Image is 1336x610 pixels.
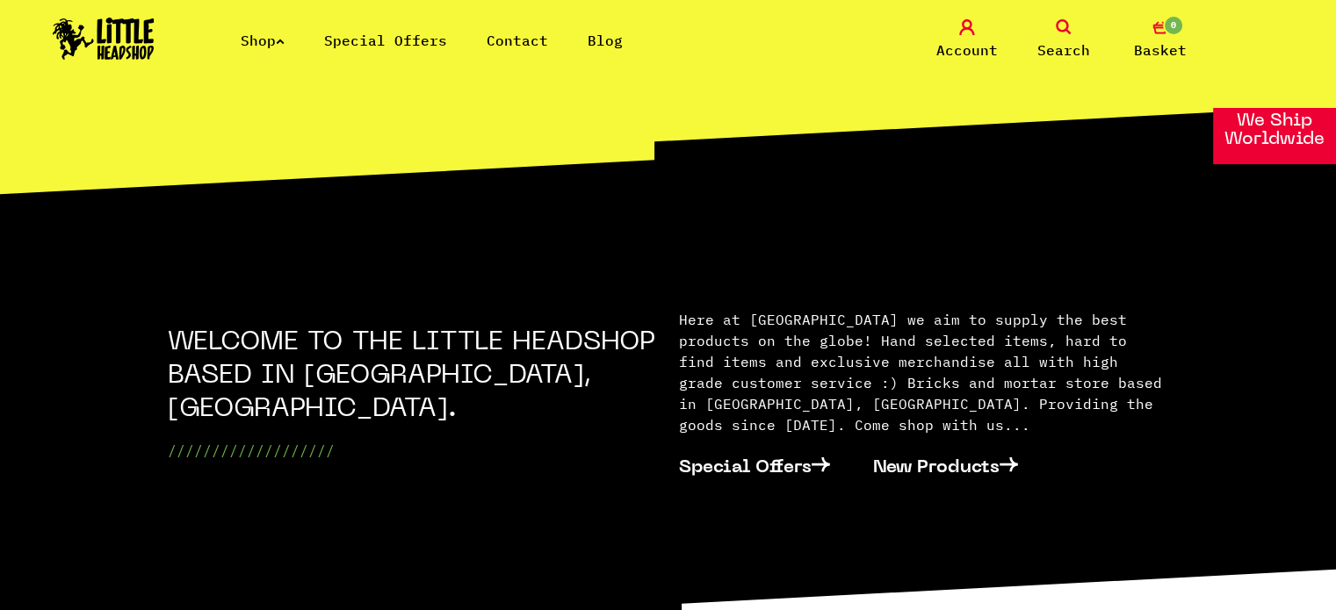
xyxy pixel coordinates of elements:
a: Blog [588,32,623,49]
a: New Products [873,440,1040,492]
img: Little Head Shop Logo [53,18,155,60]
span: Search [1037,39,1090,61]
p: We Ship Worldwide [1213,112,1336,149]
h2: WELCOME TO THE LITTLE HEADSHOP BASED IN [GEOGRAPHIC_DATA], [GEOGRAPHIC_DATA]. [168,327,658,427]
span: Basket [1134,39,1187,61]
a: Special Offers [679,440,852,492]
p: /////////////////// [168,440,658,461]
a: Search [1020,19,1108,61]
span: 0 [1163,15,1184,36]
a: 0 Basket [1116,19,1204,61]
span: Account [936,39,998,61]
p: Here at [GEOGRAPHIC_DATA] we aim to supply the best products on the globe! Hand selected items, h... [679,309,1169,435]
a: Special Offers [324,32,447,49]
a: Contact [487,32,548,49]
a: Shop [241,32,285,49]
